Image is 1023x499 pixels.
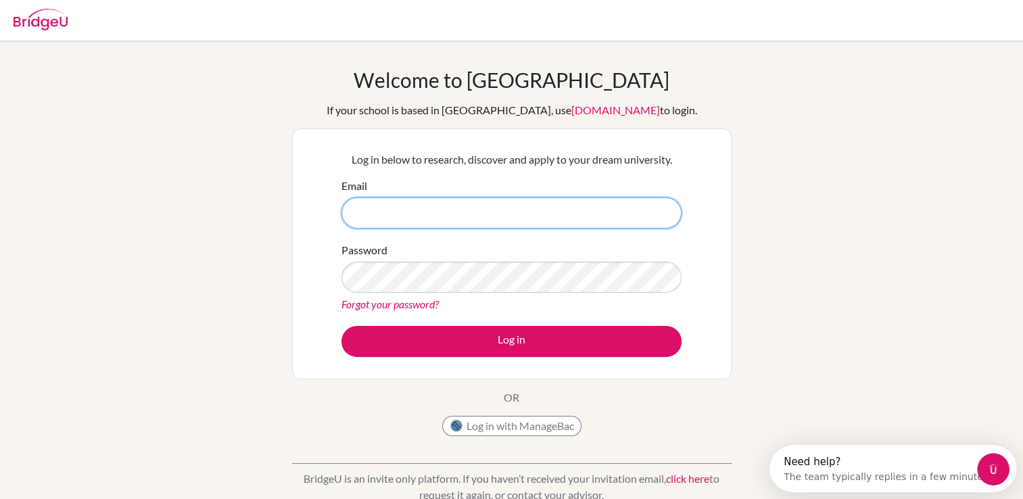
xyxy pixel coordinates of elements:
iframe: Intercom live chat [977,453,1009,485]
div: Need help? [14,11,222,22]
a: click here [666,472,709,485]
img: Bridge-U [14,9,68,30]
label: Email [341,178,367,194]
a: Forgot your password? [341,298,439,310]
div: Open Intercom Messenger [5,5,262,43]
iframe: Intercom live chat discovery launcher [769,445,1016,492]
div: The team typically replies in a few minutes. [14,22,222,37]
a: [DOMAIN_NAME] [571,103,660,116]
p: Log in below to research, discover and apply to your dream university. [341,151,682,168]
label: Password [341,242,387,258]
button: Log in [341,326,682,357]
p: OR [504,389,519,406]
div: If your school is based in [GEOGRAPHIC_DATA], use to login. [327,102,697,118]
h1: Welcome to [GEOGRAPHIC_DATA] [354,68,669,92]
button: Log in with ManageBac [442,416,581,436]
